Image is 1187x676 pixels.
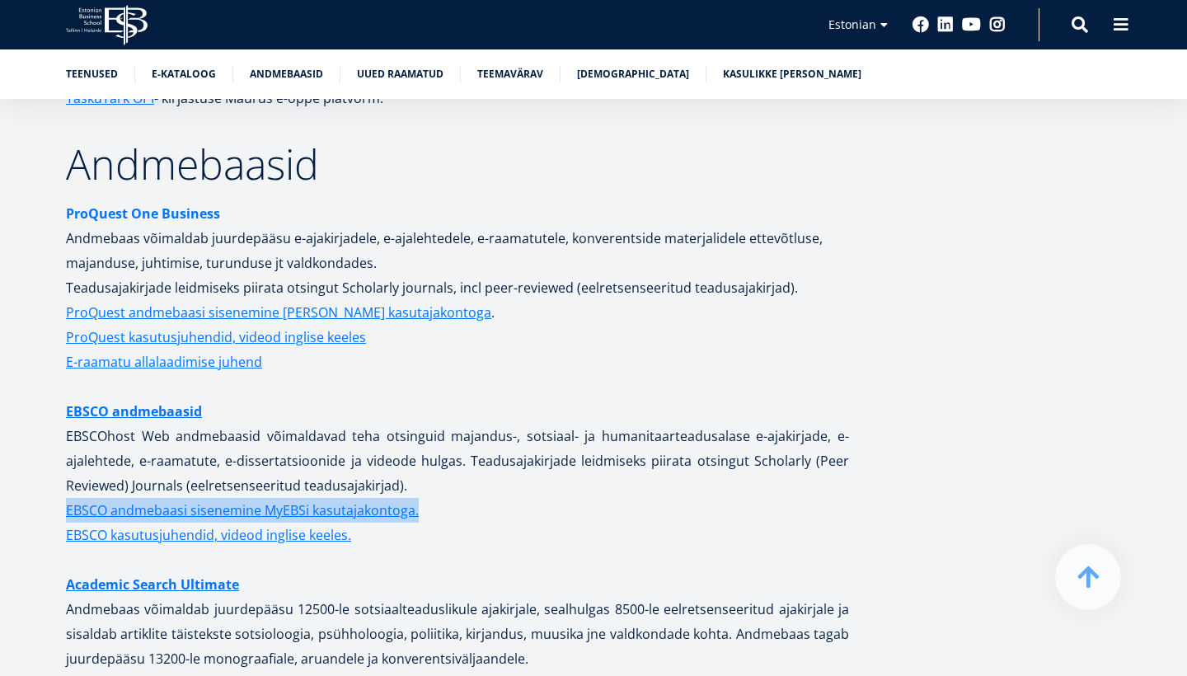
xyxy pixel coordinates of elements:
[937,16,954,33] a: Linkedin
[66,350,262,374] a: E-raamatu allalaadimise juhend
[66,399,849,547] p: EBSCOhost Web andmebaasid võimaldavad teha otsinguid majandus-, sotsiaal- ja humanitaarteadusalas...
[913,16,929,33] a: Facebook
[723,66,861,82] a: Kasulikke [PERSON_NAME]
[66,523,351,547] a: EBSCO kasutusjuhendid, videod inglise keeles.
[250,66,323,82] a: Andmebaasid
[66,143,849,185] h2: Andmebaasid
[477,66,543,82] a: Teemavärav
[66,66,118,82] a: Teenused
[962,16,981,33] a: Youtube
[66,498,419,523] a: EBSCO andmebaasi sisenemine MyEBSi kasutajakontoga.
[66,300,849,325] p: .
[66,201,849,300] p: Andmebaas võimaldab juurdepääsu e-ajakirjadele, e-ajalehtedele, e-raamatutele, konverentside mate...
[357,66,443,82] a: Uued raamatud
[66,300,491,325] a: ProQuest andmebaasi sisenemine [PERSON_NAME] kasutajakontoga
[66,572,239,597] a: Academic Search Ultimate
[577,66,689,82] a: [DEMOGRAPHIC_DATA]
[66,572,849,671] p: Andmebaas võimaldab juurdepääsu 12500-le sotsiaalteaduslikule ajakirjale, sealhulgas 8500-le eelr...
[66,325,366,350] a: ProQuest kasutusjuhendid, videod inglise keeles
[66,204,220,223] strong: ProQuest One Business
[989,16,1006,33] a: Instagram
[66,399,202,424] a: EBSCO andmebaasid
[152,66,216,82] a: E-kataloog
[66,201,220,226] a: ProQuest One Business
